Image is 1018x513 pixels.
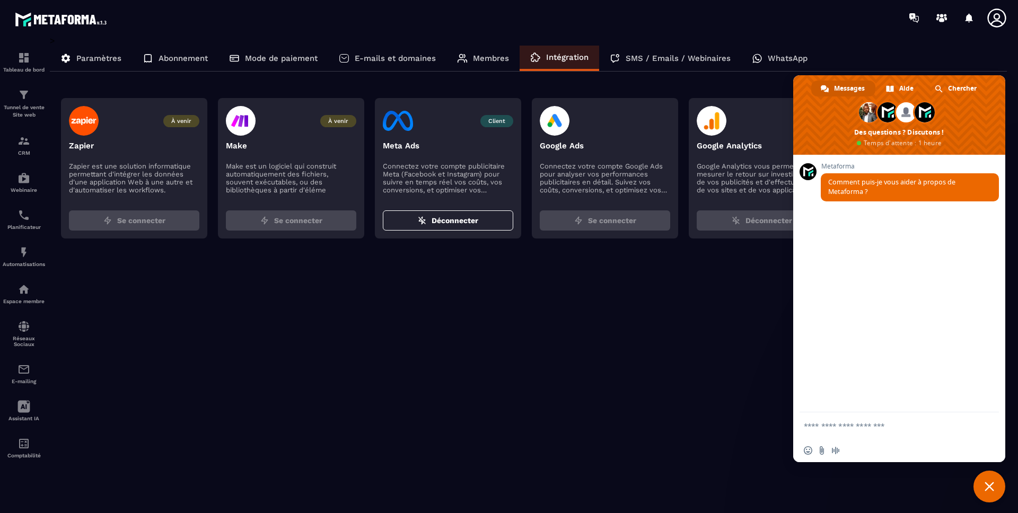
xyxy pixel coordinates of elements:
[245,54,318,63] p: Mode de paiement
[3,187,45,193] p: Webinaire
[17,363,30,376] img: email
[383,162,513,194] p: Connectez votre compte publicitaire Meta (Facebook et Instagram) pour suivre en temps réel vos co...
[159,54,208,63] p: Abonnement
[540,162,670,194] p: Connectez votre compte Google Ads pour analyser vos performances publicitaires en détail. Suivez ...
[50,36,1007,254] div: >
[76,54,121,63] p: Paramètres
[17,51,30,64] img: formation
[163,115,199,127] span: À venir
[3,224,45,230] p: Planificateur
[804,446,812,455] span: Insérer un emoji
[899,81,914,96] span: Aide
[925,81,987,96] div: Chercher
[432,215,478,226] span: Déconnecter
[17,246,30,259] img: automations
[3,81,45,127] a: formationformationTunnel de vente Site web
[69,141,199,151] p: Zapier
[540,210,670,231] button: Se connecter
[697,162,827,194] p: Google Analytics vous permet de mesurer le retour sur investissement de vos publicités et d'effec...
[3,150,45,156] p: CRM
[17,320,30,333] img: social-network
[546,52,589,62] p: Intégration
[732,216,740,225] img: zap-off.84e09383.svg
[828,178,955,196] span: Comment puis-je vous aider à propos de Metaforma ?
[804,421,971,431] textarea: Entrez votre message...
[3,43,45,81] a: formationformationTableau de bord
[418,216,426,225] img: zap-off.84e09383.svg
[3,415,45,421] p: Assistant IA
[103,216,112,225] img: zap.8ac5aa27.svg
[17,172,30,184] img: automations
[768,54,808,63] p: WhatsApp
[17,209,30,222] img: scheduler
[3,335,45,347] p: Réseaux Sociaux
[588,215,636,226] span: Se connecter
[697,210,827,231] button: Déconnecter
[818,446,826,455] span: Envoyer un fichier
[3,164,45,201] a: automationsautomationsWebinaire
[811,81,875,96] div: Messages
[540,141,670,151] p: Google Ads
[3,275,45,312] a: automationsautomationsEspace membre
[226,106,256,136] img: make-logo.47d65c36.svg
[745,215,792,226] span: Déconnecter
[15,10,110,29] img: logo
[948,81,977,96] span: Chercher
[697,141,827,151] p: Google Analytics
[383,210,513,231] button: Déconnecter
[697,106,727,136] img: google-analytics-logo.594682c4.svg
[17,135,30,147] img: formation
[69,210,199,231] button: Se connecter
[3,312,45,355] a: social-networksocial-networkRéseaux Sociaux
[69,162,199,194] p: Zapier est une solution informatique permettant d'intégrer les données d'une application Web à un...
[3,261,45,267] p: Automatisations
[3,127,45,164] a: formationformationCRM
[320,115,356,127] span: À venir
[383,106,413,136] img: facebook-logo.eb727249.svg
[834,81,865,96] span: Messages
[3,298,45,304] p: Espace membre
[274,215,322,226] span: Se connecter
[355,54,436,63] p: E-mails et domaines
[226,141,356,151] p: Make
[3,378,45,384] p: E-mailing
[260,216,269,225] img: zap.8ac5aa27.svg
[3,392,45,429] a: Assistant IA
[574,216,583,225] img: zap.8ac5aa27.svg
[17,437,30,450] img: accountant
[973,471,1005,502] div: Fermer le chat
[540,106,570,136] img: google-ads-logo.4cdbfafa.svg
[226,210,356,231] button: Se connecter
[876,81,924,96] div: Aide
[473,54,509,63] p: Membres
[821,163,999,170] span: Metaforma
[383,141,513,151] p: Meta Ads
[226,162,356,194] p: Make est un logiciel qui construit automatiquement des fichiers, souvent exécutables, ou des bibl...
[3,453,45,458] p: Comptabilité
[17,283,30,296] img: automations
[17,89,30,101] img: formation
[3,67,45,73] p: Tableau de bord
[3,429,45,466] a: accountantaccountantComptabilité
[3,238,45,275] a: automationsautomationsAutomatisations
[626,54,731,63] p: SMS / Emails / Webinaires
[3,355,45,392] a: emailemailE-mailing
[480,115,513,127] span: Client
[3,104,45,119] p: Tunnel de vente Site web
[831,446,840,455] span: Message audio
[117,215,165,226] span: Se connecter
[69,106,99,136] img: zapier-logo.003d59f5.svg
[3,201,45,238] a: schedulerschedulerPlanificateur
